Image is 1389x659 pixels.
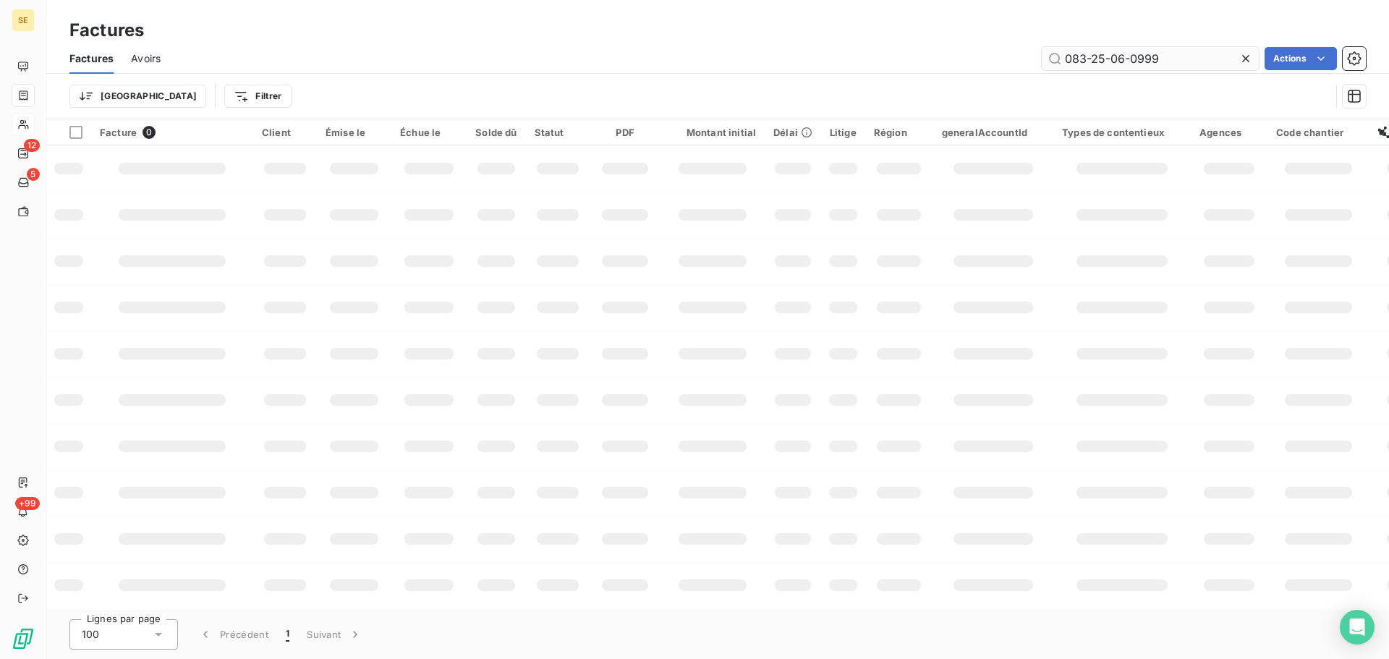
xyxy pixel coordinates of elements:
[12,627,35,650] img: Logo LeanPay
[12,142,34,165] a: 12
[100,127,137,138] span: Facture
[1276,127,1361,138] div: Code chantier
[69,51,114,66] span: Factures
[1265,47,1337,70] button: Actions
[1042,47,1259,70] input: Rechercher
[224,85,291,108] button: Filtrer
[475,127,517,138] div: Solde dû
[24,139,40,152] span: 12
[190,619,277,650] button: Précédent
[400,127,458,138] div: Échue le
[27,168,40,181] span: 5
[69,85,206,108] button: [GEOGRAPHIC_DATA]
[535,127,582,138] div: Statut
[69,17,144,43] h3: Factures
[830,127,857,138] div: Litige
[12,171,34,194] a: 5
[326,127,383,138] div: Émise le
[262,127,308,138] div: Client
[82,627,99,642] span: 100
[131,51,161,66] span: Avoirs
[298,619,371,650] button: Suivant
[15,497,40,510] span: +99
[942,127,1045,138] div: generalAccountId
[12,9,35,32] div: SE
[1340,610,1375,645] div: Open Intercom Messenger
[143,126,156,139] span: 0
[598,127,651,138] div: PDF
[277,619,298,650] button: 1
[1199,127,1259,138] div: Agences
[286,627,289,642] span: 1
[874,127,925,138] div: Région
[773,127,812,138] div: Délai
[669,127,756,138] div: Montant initial
[1062,127,1182,138] div: Types de contentieux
